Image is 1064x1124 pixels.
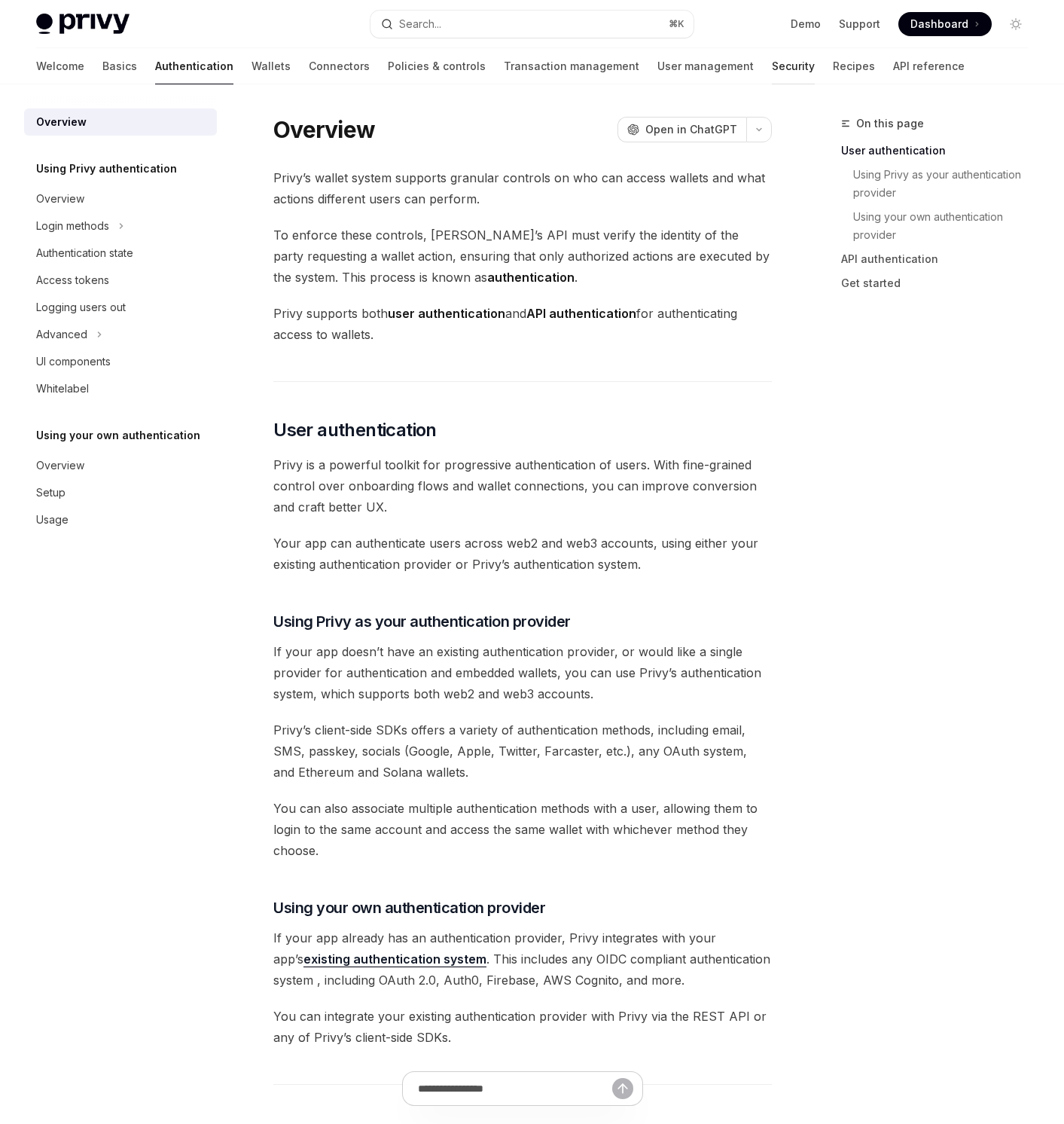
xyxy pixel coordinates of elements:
a: Wallets [252,48,291,84]
span: To enforce these controls, [PERSON_NAME]’s API must verify the identity of the party requesting a... [273,224,772,288]
div: Overview [36,190,84,208]
a: Access tokens [24,267,217,294]
a: Using Privy as your authentication provider [853,163,1040,205]
a: Overview [24,452,217,479]
a: Transaction management [504,48,639,84]
a: Logging users out [24,294,217,321]
span: Using your own authentication provider [273,897,545,918]
a: Overview [24,185,217,212]
a: User management [657,48,754,84]
span: Dashboard [910,17,968,32]
a: Authentication [155,48,233,84]
a: Welcome [36,48,84,84]
span: ⌘ K [669,18,684,30]
a: Using your own authentication provider [853,205,1040,247]
a: Support [839,17,880,32]
span: You can integrate your existing authentication provider with Privy via the REST API or any of Pri... [273,1006,772,1048]
div: Login methods [36,217,109,235]
a: Demo [791,17,821,32]
span: If your app already has an authentication provider, Privy integrates with your app’s . This inclu... [273,927,772,991]
a: Connectors [309,48,370,84]
div: Overview [36,457,84,475]
span: Privy’s wallet system supports granular controls on who can access wallets and what actions diffe... [273,167,772,209]
h5: Using Privy authentication [36,160,177,178]
span: Open in ChatGPT [645,122,737,137]
a: Usage [24,506,217,533]
div: Authentication state [36,244,133,262]
div: Whitelabel [36,380,89,398]
a: Get started [841,271,1040,295]
a: Authentication state [24,240,217,267]
span: If your app doesn’t have an existing authentication provider, or would like a single provider for... [273,641,772,704]
a: Security [772,48,815,84]
span: Privy is a powerful toolkit for progressive authentication of users. With fine-grained control ov... [273,454,772,518]
a: User authentication [841,139,1040,163]
span: You can also associate multiple authentication methods with a user, allowing them to login to the... [273,798,772,861]
span: Your app can authenticate users across web2 and web3 accounts, using either your existing authent... [273,533,772,575]
a: Recipes [833,48,875,84]
strong: API authentication [526,306,636,321]
button: Toggle dark mode [1004,12,1028,36]
a: Basics [102,48,137,84]
div: Search... [399,15,441,33]
a: Dashboard [898,12,992,36]
button: Open in ChatGPT [617,117,746,142]
h5: Using your own authentication [36,426,200,444]
a: Policies & controls [388,48,486,84]
img: light logo [36,14,130,35]
a: existing authentication system [303,951,486,967]
strong: user authentication [388,306,505,321]
div: Logging users out [36,298,126,316]
span: Using Privy as your authentication provider [273,611,571,632]
div: Usage [36,511,69,529]
button: Search...⌘K [370,11,693,38]
a: API reference [893,48,965,84]
span: On this page [856,115,924,133]
div: Overview [36,113,87,131]
strong: authentication [487,270,575,285]
div: Access tokens [36,271,109,289]
h1: Overview [273,116,375,143]
span: Privy supports both and for authenticating access to wallets. [273,303,772,345]
a: API authentication [841,247,1040,271]
a: Setup [24,479,217,506]
a: Whitelabel [24,375,217,402]
button: Send message [612,1078,633,1099]
span: Privy’s client-side SDKs offers a variety of authentication methods, including email, SMS, passke... [273,719,772,783]
div: UI components [36,353,111,371]
span: User authentication [273,418,437,442]
a: Overview [24,108,217,136]
a: UI components [24,348,217,375]
div: Advanced [36,325,87,344]
div: Setup [36,484,66,502]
